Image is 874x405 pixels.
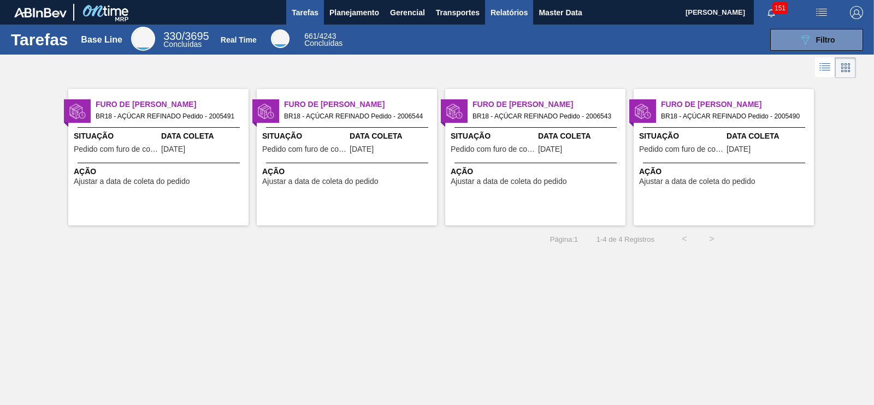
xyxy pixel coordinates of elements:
span: 151 [772,2,788,14]
span: 16/08/2025 [350,145,374,153]
span: Concluídas [163,40,202,49]
span: Ação [451,166,623,177]
span: Pedido com furo de coleta [74,145,158,153]
span: Pedido com furo de coleta [262,145,347,153]
img: status [635,103,651,120]
span: Situação [262,130,347,142]
span: Master Data [539,6,582,19]
div: Base Line [81,35,122,45]
div: Visão em Lista [815,57,835,78]
span: BR18 - AÇÚCAR REFINADO Pedido - 2006544 [284,110,428,122]
img: userActions [815,6,828,19]
span: Data Coleta [727,130,811,142]
span: / 3695 [163,30,209,42]
img: status [69,103,86,120]
span: Planejamento [329,6,379,19]
img: status [446,103,463,120]
span: Furo de Coleta [661,99,814,110]
span: BR18 - AÇÚCAR REFINADO Pedido - 2005490 [661,110,805,122]
span: BR18 - AÇÚCAR REFINADO Pedido - 2006543 [473,110,617,122]
span: Ajustar a data de coleta do pedido [74,177,190,186]
span: Filtro [816,35,835,44]
span: Ação [639,166,811,177]
div: Base Line [163,32,209,48]
span: Data Coleta [538,130,623,142]
span: 14/08/2025 [538,145,562,153]
button: Notificações [754,5,789,20]
span: Gerencial [390,6,425,19]
img: Logout [850,6,863,19]
span: 16/08/2025 [161,145,185,153]
div: Real Time [304,33,342,47]
span: 1 - 4 de 4 Registros [594,235,654,243]
span: 330 [163,30,181,42]
span: Relatórios [491,6,528,19]
span: Data Coleta [350,130,434,142]
div: Base Line [131,27,155,51]
span: Ajustar a data de coleta do pedido [262,177,379,186]
span: Ação [74,166,246,177]
h1: Tarefas [11,33,68,46]
span: Situação [639,130,724,142]
img: TNhmsLtSVTkK8tSr43FrP2fwEKptu5GPRR3wAAAABJRU5ErkJggg== [14,8,67,17]
span: Ação [262,166,434,177]
div: Visão em Cards [835,57,856,78]
div: Real Time [271,29,290,48]
span: Furo de Coleta [473,99,625,110]
span: Situação [451,130,535,142]
span: 18/08/2025 [727,145,751,153]
img: status [258,103,274,120]
button: Filtro [770,29,863,51]
span: Tarefas [292,6,318,19]
span: Transportes [436,6,480,19]
span: Situação [74,130,158,142]
span: Pedido com furo de coleta [639,145,724,153]
span: Concluídas [304,39,342,47]
span: Pedido com furo de coleta [451,145,535,153]
span: Furo de Coleta [96,99,249,110]
button: < [671,225,698,253]
span: 661 [304,32,317,40]
span: Ajustar a data de coleta do pedido [451,177,567,186]
span: / 4243 [304,32,336,40]
div: Real Time [221,35,257,44]
span: Página : 1 [550,235,578,243]
button: > [698,225,725,253]
span: Furo de Coleta [284,99,437,110]
span: Ajustar a data de coleta do pedido [639,177,755,186]
span: BR18 - AÇÚCAR REFINADO Pedido - 2005491 [96,110,240,122]
span: Data Coleta [161,130,246,142]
